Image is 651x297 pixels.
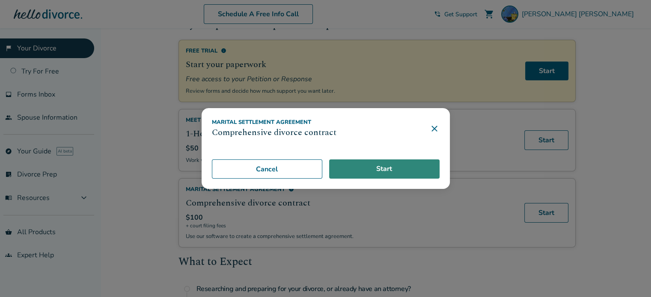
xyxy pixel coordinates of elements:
[608,256,651,297] iframe: Chat Widget
[329,159,440,179] a: Start
[212,118,336,126] div: Marital Settlement Agreement
[212,126,336,139] h3: Comprehensive divorce contract
[212,159,322,179] button: Cancel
